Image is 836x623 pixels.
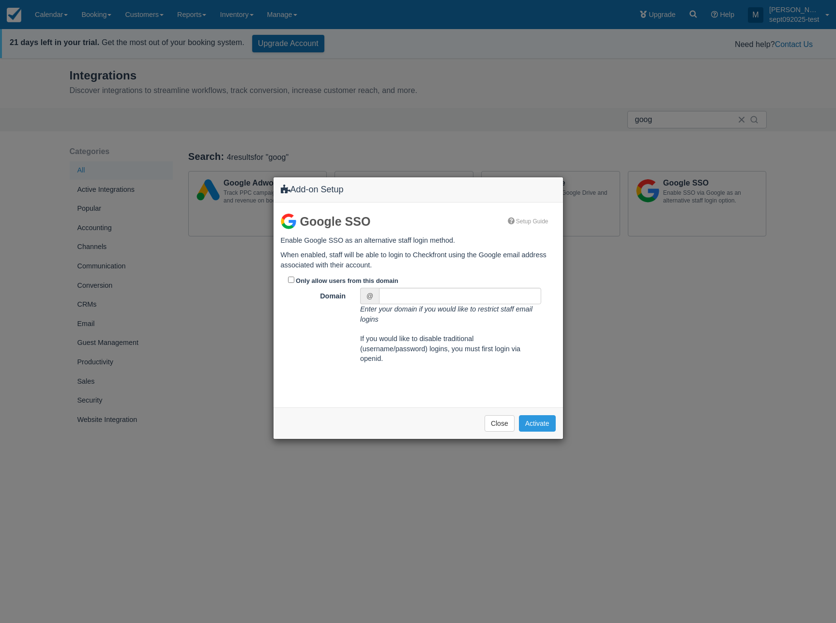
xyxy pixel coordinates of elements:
span: @ [360,288,379,304]
strong: Only allow users from this domain [296,277,398,284]
div: Enable Google SSO as an alternative staff login method. [281,233,556,248]
input: Only allow users from this domain [288,277,294,283]
h4: Add-on Setup [281,185,556,195]
label: Domain [288,288,353,301]
div: When enabled, staff will be able to login to Checkfront using the Google email address associated... [281,248,556,272]
button: Activate [519,415,556,432]
strong: Google SSO [281,210,376,233]
div: If you would like to disable traditional (username/password) logins, you must first login via ope... [353,334,548,364]
a: Setup Guide [508,218,548,225]
em: Enter your domain if you would like to restrict staff email logins [360,305,532,323]
button: Close [485,415,515,432]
